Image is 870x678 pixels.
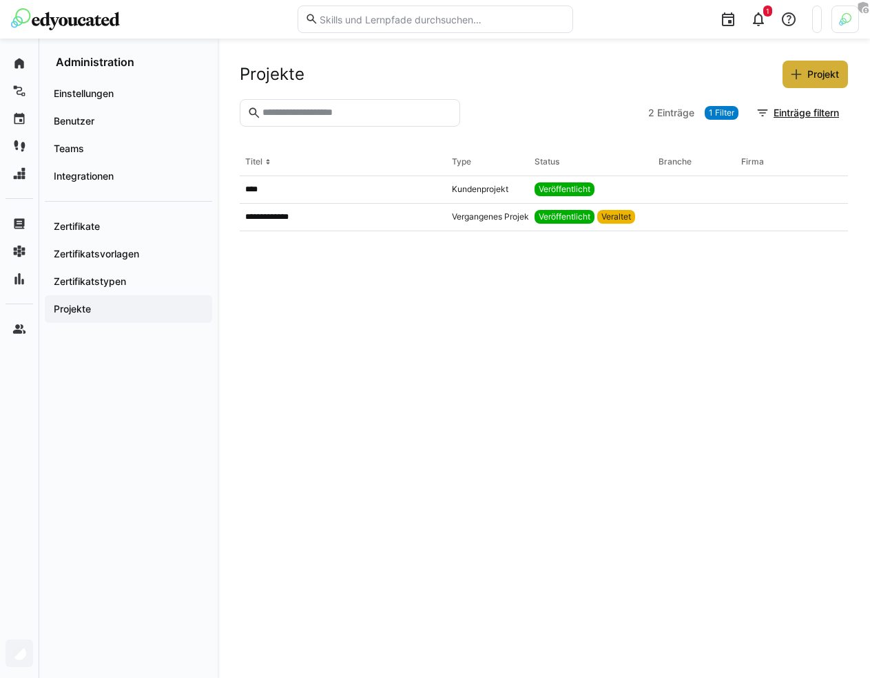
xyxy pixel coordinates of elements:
app-project-type: Kundenprojekt [452,184,508,195]
span: 2 [648,106,654,120]
input: Skills und Lernpfade durchsuchen… [318,13,565,25]
div: Type [452,156,471,167]
h2: Projekte [240,64,304,85]
span: Veröffentlicht [539,184,590,195]
div: Branche [659,156,692,167]
span: Einträge filtern [771,106,841,120]
span: Einträge [657,106,694,120]
div: Status [535,156,559,167]
div: Firma [741,156,764,167]
button: Projekt [783,61,848,88]
span: Veröffentlicht [539,211,590,222]
button: Einträge filtern [749,99,848,127]
span: 1 [766,7,769,15]
app-project-type: Vergangenes Projekt [452,211,532,222]
div: Titel [245,156,262,167]
span: 1 Filter [709,107,734,118]
span: Veraltet [601,211,631,222]
span: Projekt [805,67,841,81]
